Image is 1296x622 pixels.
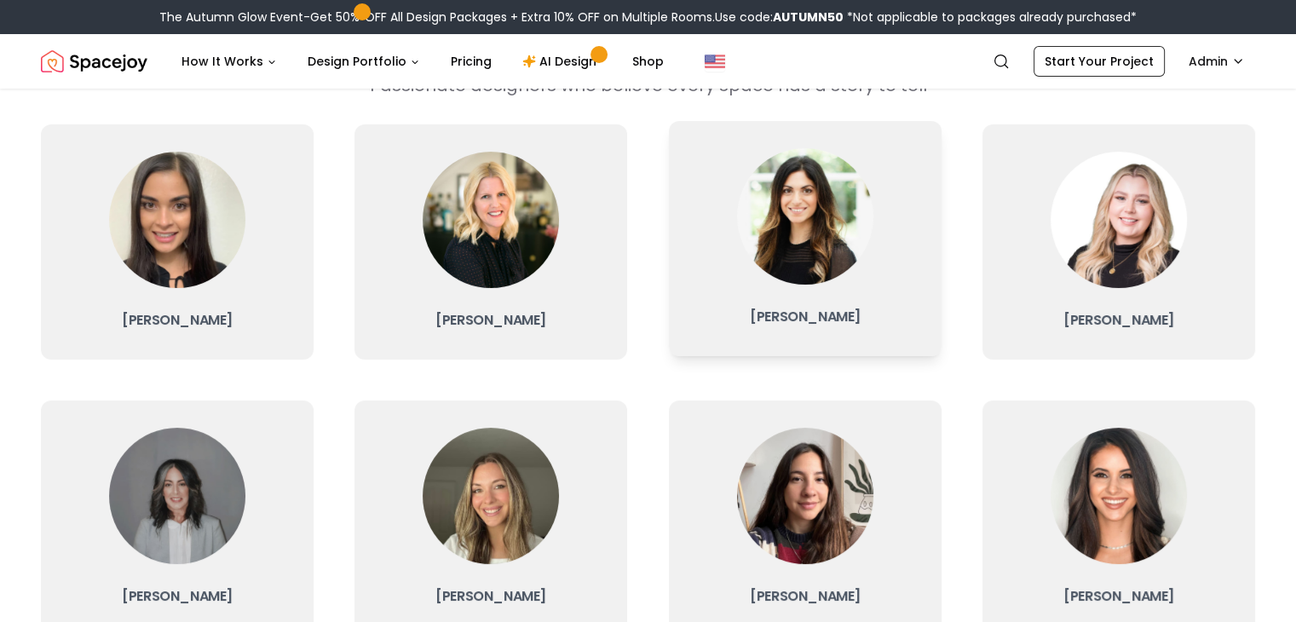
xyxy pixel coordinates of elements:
[168,44,291,78] button: How It Works
[368,308,613,332] h3: [PERSON_NAME]
[737,428,873,564] img: Maria
[996,308,1241,332] h3: [PERSON_NAME]
[423,152,559,288] img: Tina
[982,124,1255,360] a: Hannah[PERSON_NAME]
[41,44,147,78] img: Spacejoy Logo
[683,585,928,608] h3: [PERSON_NAME]
[996,585,1241,608] h3: [PERSON_NAME]
[1051,428,1187,564] img: Angela
[109,428,245,564] img: Kaitlyn
[41,34,1255,89] nav: Global
[773,9,844,26] b: AUTUMN50
[41,44,147,78] a: Spacejoy
[55,585,300,608] h3: [PERSON_NAME]
[1051,152,1187,288] img: Hannah
[715,9,844,26] span: Use code:
[437,44,505,78] a: Pricing
[1178,46,1255,77] button: Admin
[683,305,928,329] h3: [PERSON_NAME]
[55,308,300,332] h3: [PERSON_NAME]
[159,9,1137,26] div: The Autumn Glow Event-Get 50% OFF All Design Packages + Extra 10% OFF on Multiple Rooms.
[619,44,677,78] a: Shop
[423,428,559,564] img: Sarah
[294,44,434,78] button: Design Portfolio
[109,152,245,288] img: Ellysia
[705,51,725,72] img: United States
[669,121,942,356] a: Christina[PERSON_NAME]
[844,9,1137,26] span: *Not applicable to packages already purchased*
[509,44,615,78] a: AI Design
[1034,46,1165,77] a: Start Your Project
[354,124,627,360] a: Tina[PERSON_NAME]
[737,148,873,285] img: Christina
[41,124,314,360] a: Ellysia[PERSON_NAME]
[168,44,677,78] nav: Main
[368,585,613,608] h3: [PERSON_NAME]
